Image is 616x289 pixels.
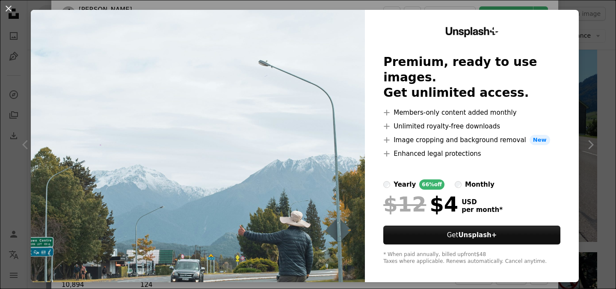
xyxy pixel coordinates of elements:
[419,179,444,190] div: 66% off
[383,193,426,215] span: $12
[383,226,560,244] button: GetUnsplash+
[383,107,560,118] li: Members-only content added monthly
[383,251,560,265] div: * When paid annually, billed upfront $48 Taxes where applicable. Renews automatically. Cancel any...
[455,181,462,188] input: monthly
[383,181,390,188] input: yearly66%off
[465,179,495,190] div: monthly
[530,135,550,145] span: New
[394,179,416,190] div: yearly
[383,193,458,215] div: $4
[383,121,560,131] li: Unlimited royalty-free downloads
[462,198,503,206] span: USD
[383,54,560,101] h2: Premium, ready to use images. Get unlimited access.
[383,135,560,145] li: Image cropping and background removal
[462,206,503,214] span: per month *
[383,149,560,159] li: Enhanced legal protections
[458,231,497,239] strong: Unsplash+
